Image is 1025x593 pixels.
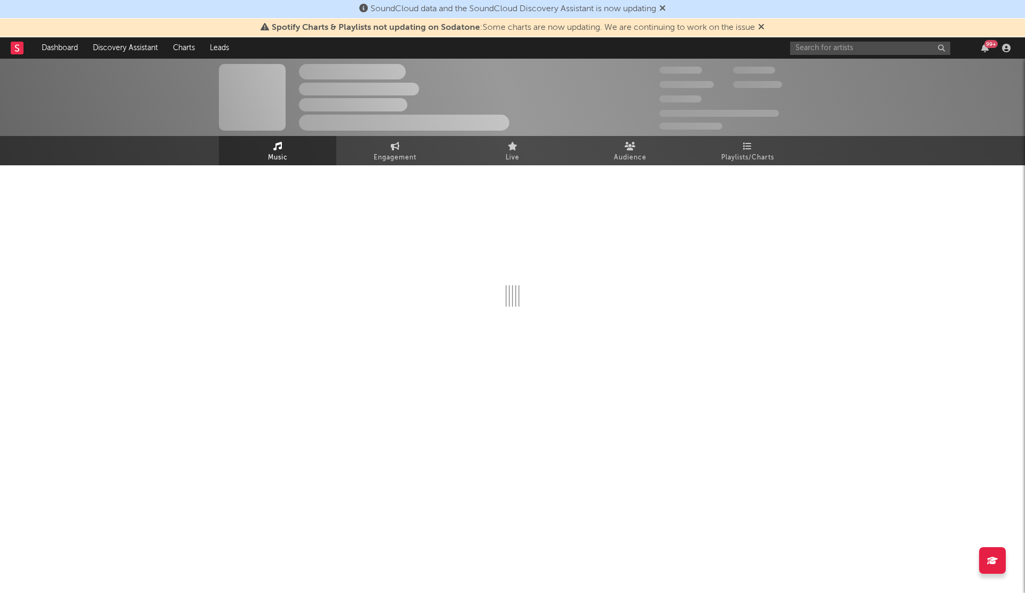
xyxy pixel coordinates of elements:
[659,67,702,74] span: 300,000
[272,23,755,32] span: : Some charts are now updating. We are continuing to work on the issue
[506,151,519,164] span: Live
[758,23,764,32] span: Dismiss
[659,123,722,130] span: Jump Score: 85.0
[571,136,689,165] a: Audience
[34,37,85,59] a: Dashboard
[85,37,165,59] a: Discovery Assistant
[733,81,782,88] span: 1,000,000
[219,136,336,165] a: Music
[202,37,236,59] a: Leads
[336,136,454,165] a: Engagement
[659,95,701,102] span: 100,000
[790,42,950,55] input: Search for artists
[268,151,288,164] span: Music
[981,44,989,52] button: 99+
[454,136,571,165] a: Live
[659,110,779,117] span: 50,000,000 Monthly Listeners
[721,151,774,164] span: Playlists/Charts
[272,23,480,32] span: Spotify Charts & Playlists not updating on Sodatone
[733,67,775,74] span: 100,000
[984,40,998,48] div: 99 +
[614,151,646,164] span: Audience
[659,5,666,13] span: Dismiss
[165,37,202,59] a: Charts
[689,136,806,165] a: Playlists/Charts
[659,81,714,88] span: 50,000,000
[374,151,416,164] span: Engagement
[370,5,656,13] span: SoundCloud data and the SoundCloud Discovery Assistant is now updating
